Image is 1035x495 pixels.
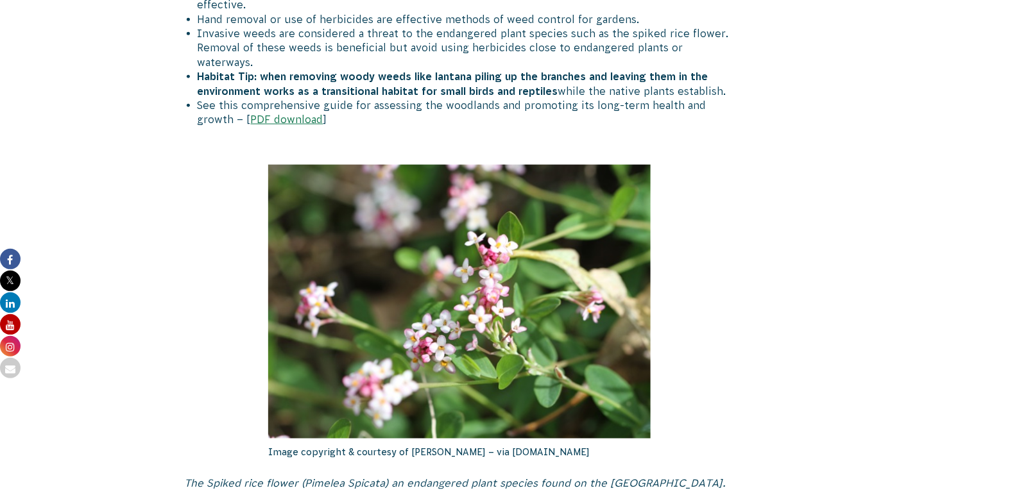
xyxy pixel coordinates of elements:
[198,28,729,68] span: Invasive weeds are considered a threat to the endangered plant species such as the spiked rice fl...
[198,71,708,96] span: when removing woody weeds like lantana piling up the branches and leaving them in the environment...
[558,85,726,97] span: while the native plants establish.
[185,478,726,489] span: The Spiked rice flower (Pimelea Spicata) an endangered plant species found on the [GEOGRAPHIC_DATA].
[198,71,257,82] span: Habitat Tip:
[251,113,323,125] a: PDF download
[198,13,640,25] span: Hand removal or use of herbicides are effective methods of weed control for gardens.
[268,165,651,439] img: Spiked Rice Flower - Pimelea Spicata
[268,439,651,467] p: Image copyright & courtesy of [PERSON_NAME] – via [DOMAIN_NAME]
[198,99,706,125] span: See this comprehensive guide for assessing the woodlands and promoting its long-term health and g...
